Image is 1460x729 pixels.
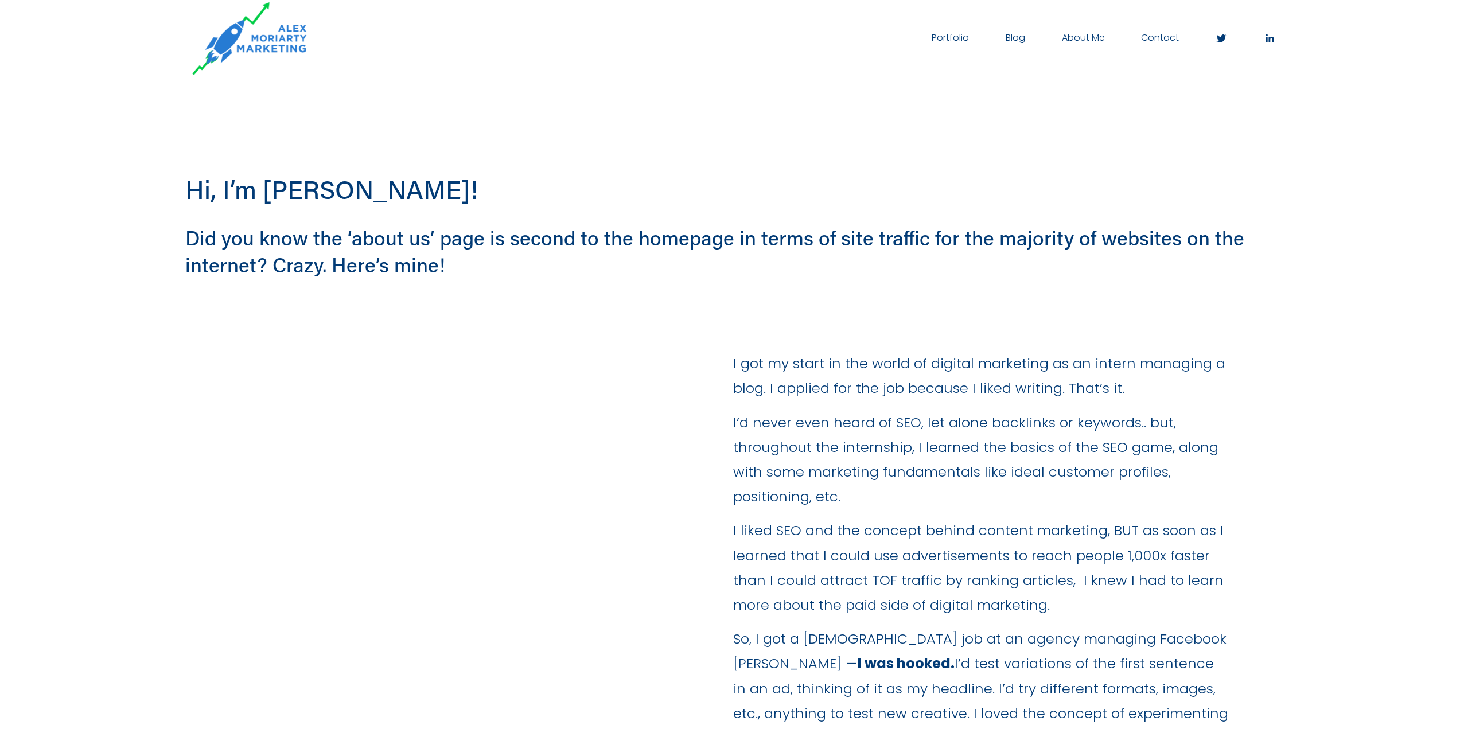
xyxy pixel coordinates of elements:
[733,518,1229,617] p: I liked SEO and the concept behind content marketing, BUT as soon as I learned that I could use a...
[858,654,955,673] strong: I was hooked.
[733,410,1229,509] p: I’d never even heard of SEO, let alone backlinks or keywords.. but, throughout the internship, I ...
[932,29,969,48] a: Portfolio
[185,224,1249,278] span: Did you know the ‘about us’ page is second to the homepage in terms of site traffic for the major...
[1264,33,1275,44] a: LinkedIn
[1141,29,1179,48] a: Contact
[733,351,1229,400] p: I got my start in the world of digital marketing as an intern managing a blog. I applied for the ...
[1216,33,1227,44] a: Twitter
[1006,29,1025,48] a: Blog
[185,172,478,206] span: Hi, I’m [PERSON_NAME]!
[185,2,332,75] img: AlexMoriarty
[1062,29,1105,48] a: About Me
